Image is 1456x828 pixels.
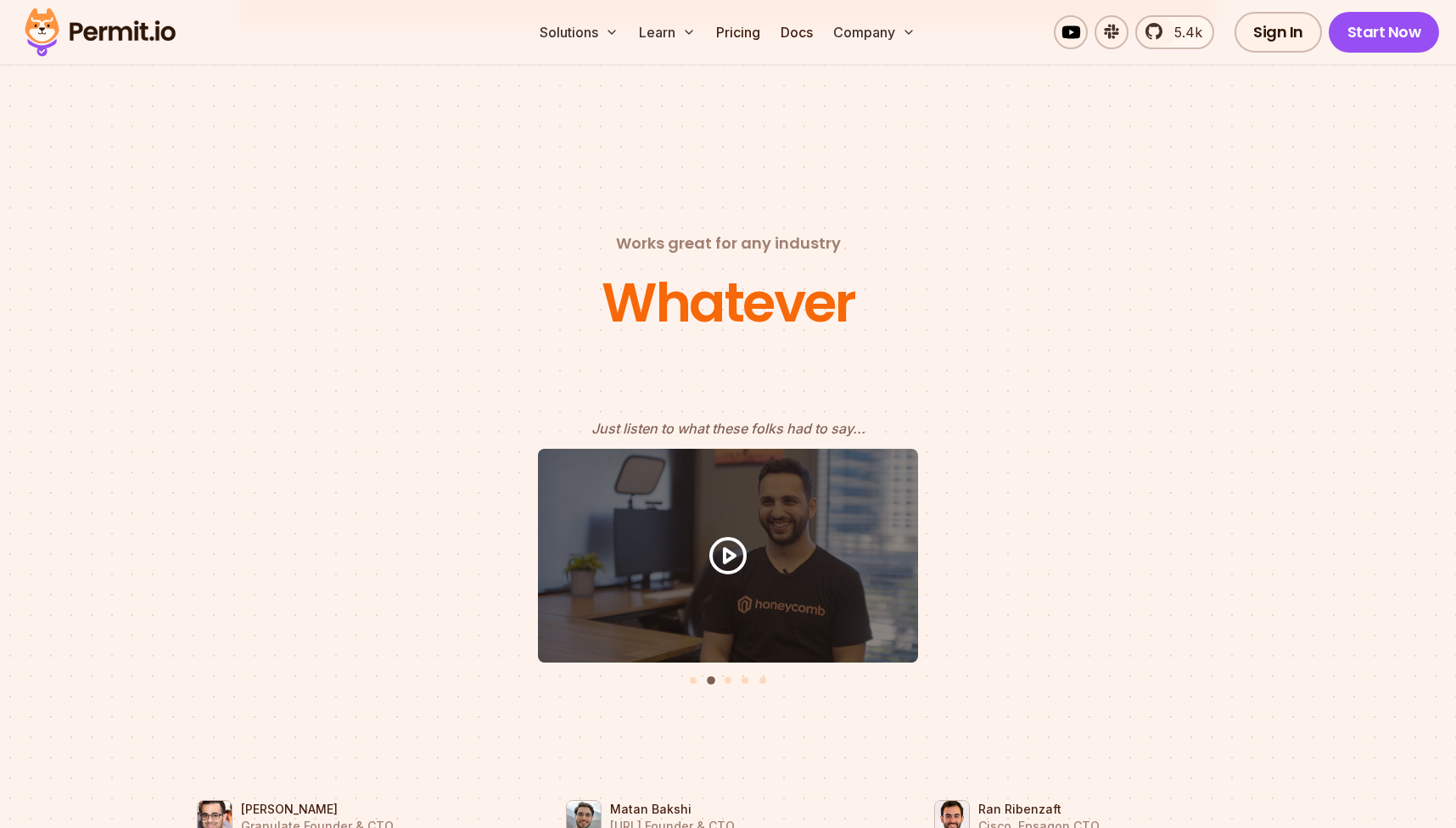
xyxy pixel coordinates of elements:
[616,232,841,255] h2: Works great for any industry
[185,449,1271,663] button: Dor Tabakuli, Full Stack Team Leader at Honeycomb Insurance recommendation
[610,801,735,818] p: Matan Bakshi
[742,677,748,684] button: Go to slide 4
[759,677,766,684] button: Go to slide 5
[185,449,1271,693] div: Testimonials
[602,269,854,337] div: Whatever
[1329,12,1440,53] a: Start Now
[774,15,820,49] a: Docs
[826,15,922,49] button: Company
[725,677,731,684] button: Go to slide 3
[632,15,703,49] button: Learn
[690,677,697,684] button: Go to slide 1
[533,15,625,49] button: Solutions
[707,676,715,685] button: Go to slide 2
[591,418,865,439] p: Just listen to what these folks had to say...
[185,449,1271,668] li: 2 of 5
[709,15,767,49] a: Pricing
[17,3,183,61] img: Permit logo
[1135,15,1214,49] a: 5.4k
[1164,22,1202,42] span: 5.4k
[185,661,1271,686] ul: Select a slide to show
[241,801,394,818] p: [PERSON_NAME]
[1235,12,1322,53] a: Sign In
[978,801,1100,818] p: Ran Ribenzaft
